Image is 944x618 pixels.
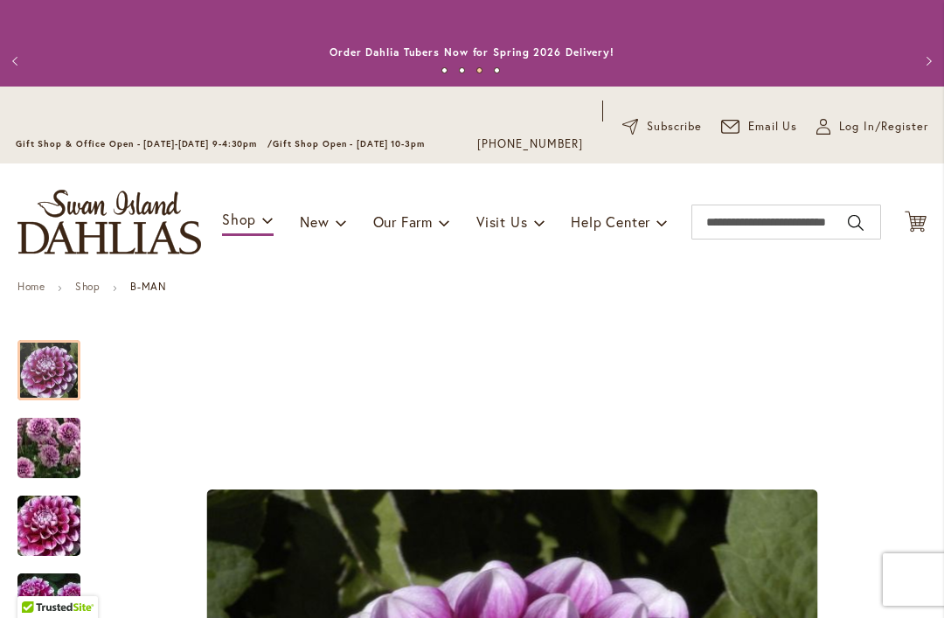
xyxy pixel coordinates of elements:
[477,135,583,153] a: [PHONE_NUMBER]
[721,118,798,135] a: Email Us
[17,280,45,293] a: Home
[273,138,425,149] span: Gift Shop Open - [DATE] 10-3pm
[16,138,273,149] span: Gift Shop & Office Open - [DATE]-[DATE] 9-4:30pm /
[476,67,482,73] button: 3 of 4
[816,118,928,135] a: Log In/Register
[909,44,944,79] button: Next
[75,280,100,293] a: Shop
[571,212,650,231] span: Help Center
[17,323,98,400] div: B-MAN
[494,67,500,73] button: 4 of 4
[130,280,166,293] strong: B-MAN
[300,212,329,231] span: New
[373,212,433,231] span: Our Farm
[622,118,702,135] a: Subscribe
[17,190,201,254] a: store logo
[17,400,98,478] div: B-MAN
[839,118,928,135] span: Log In/Register
[459,67,465,73] button: 2 of 4
[476,212,527,231] span: Visit Us
[13,556,62,605] iframe: Launch Accessibility Center
[647,118,702,135] span: Subscribe
[330,45,614,59] a: Order Dahlia Tubers Now for Spring 2026 Delivery!
[441,67,448,73] button: 1 of 4
[748,118,798,135] span: Email Us
[17,478,98,556] div: B-MAN
[222,210,256,228] span: Shop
